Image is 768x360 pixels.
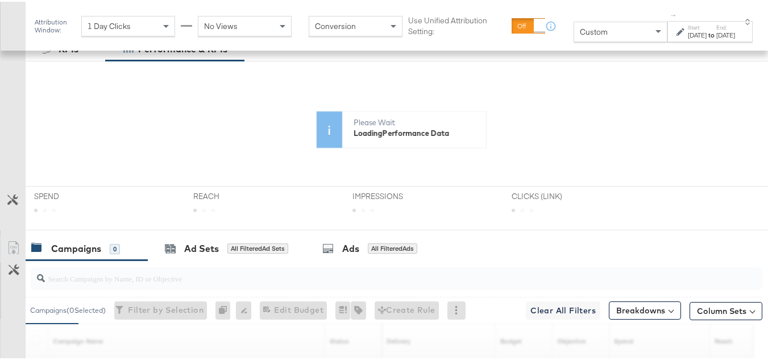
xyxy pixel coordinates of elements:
[408,14,507,35] label: Use Unified Attribution Setting:
[184,241,219,254] div: Ad Sets
[215,300,236,318] div: 0
[110,242,120,253] div: 0
[609,300,681,318] button: Breakdowns
[530,302,596,316] span: Clear All Filters
[30,304,106,314] div: Campaigns ( 0 Selected)
[342,241,359,254] div: Ads
[204,19,238,30] span: No Views
[88,19,131,30] span: 1 Day Clicks
[688,22,707,30] label: Start:
[368,242,417,252] div: All Filtered Ads
[315,19,356,30] span: Conversion
[690,300,762,318] button: Column Sets
[688,29,707,38] div: [DATE]
[34,16,76,32] div: Attribution Window:
[716,29,735,38] div: [DATE]
[669,12,679,16] span: ↑
[45,261,698,283] input: Search Campaigns by Name, ID or Objective
[707,29,716,38] strong: to
[716,22,735,30] label: End:
[51,241,101,254] div: Campaigns
[580,25,608,35] span: Custom
[227,242,288,252] div: All Filtered Ad Sets
[526,300,600,318] button: Clear All Filters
